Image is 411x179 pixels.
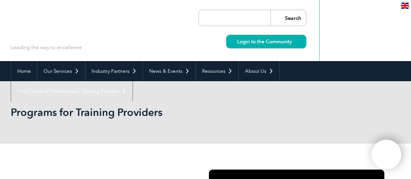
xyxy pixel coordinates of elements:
[401,3,409,9] img: en
[226,35,306,48] a: Login to the Community
[11,61,37,81] a: Home
[11,107,284,118] h2: Programs for Training Providers
[270,10,306,26] input: Search
[11,44,82,51] p: Leading the way to excellence
[196,61,238,81] a: Resources
[85,61,143,81] a: Industry Partners
[11,81,133,101] a: Find Certified Professional / Training Provider
[37,61,85,81] a: Our Services
[378,147,394,163] img: svg+xml;nitro-empty-id=MTY5ODoxMTY=-1;base64,PHN2ZyB2aWV3Qm94PSIwIDAgNDAwIDQwMCIgd2lkdGg9IjQwMCIg...
[143,61,196,81] a: News & Events
[239,61,279,81] a: About Us
[292,40,295,43] img: svg+xml;nitro-empty-id=MzY2OjIyMw==-1;base64,PHN2ZyB2aWV3Qm94PSIwIDAgMTEgMTEiIHdpZHRoPSIxMSIgaGVp...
